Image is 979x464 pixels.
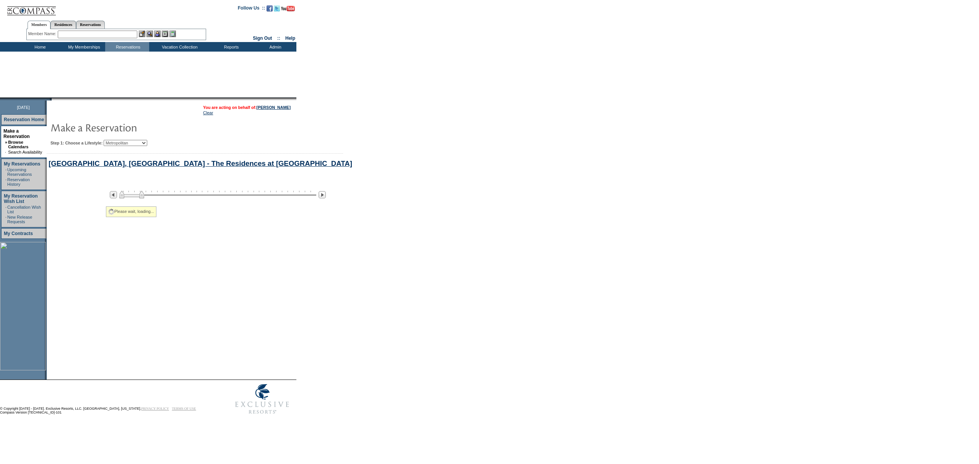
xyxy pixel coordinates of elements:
[5,167,7,177] td: ·
[4,117,44,122] a: Reservation Home
[108,209,114,215] img: spinner2.gif
[277,36,280,41] span: ::
[281,8,295,12] a: Subscribe to our YouTube Channel
[3,128,30,139] a: Make a Reservation
[146,31,153,37] img: View
[274,8,280,12] a: Follow us on Twitter
[7,205,41,214] a: Cancellation Wish List
[7,177,30,187] a: Reservation History
[252,42,296,52] td: Admin
[50,120,203,135] img: pgTtlMakeReservation.gif
[17,105,30,110] span: [DATE]
[5,205,7,214] td: ·
[50,21,76,29] a: Residences
[203,105,291,110] span: You are acting on behalf of:
[141,407,169,410] a: PRIVACY POLICY
[281,6,295,11] img: Subscribe to our YouTube Channel
[228,380,296,418] img: Exclusive Resorts
[61,42,105,52] td: My Memberships
[50,141,102,145] b: Step 1: Choose a Lifestyle:
[253,36,272,41] a: Sign Out
[4,231,33,236] a: My Contracts
[169,31,176,37] img: b_calculator.gif
[8,140,28,149] a: Browse Calendars
[17,42,61,52] td: Home
[7,215,32,224] a: New Release Requests
[28,21,51,29] a: Members
[8,150,42,154] a: Search Availability
[5,177,7,187] td: ·
[267,5,273,11] img: Become our fan on Facebook
[274,5,280,11] img: Follow us on Twitter
[4,193,38,204] a: My Reservation Wish List
[257,105,291,110] a: [PERSON_NAME]
[105,42,149,52] td: Reservations
[149,42,208,52] td: Vacation Collection
[162,31,168,37] img: Reservations
[4,161,40,167] a: My Reservations
[76,21,105,29] a: Reservations
[110,191,117,198] img: Previous
[5,215,7,224] td: ·
[238,5,265,14] td: Follow Us ::
[172,407,196,410] a: TERMS OF USE
[7,167,32,177] a: Upcoming Reservations
[267,8,273,12] a: Become our fan on Facebook
[139,31,145,37] img: b_edit.gif
[208,42,252,52] td: Reports
[28,31,58,37] div: Member Name:
[154,31,161,37] img: Impersonate
[49,97,52,101] img: promoShadowLeftCorner.gif
[319,191,326,198] img: Next
[285,36,295,41] a: Help
[203,110,213,115] a: Clear
[5,150,7,154] td: ·
[5,140,7,144] b: »
[49,159,352,167] a: [GEOGRAPHIC_DATA], [GEOGRAPHIC_DATA] - The Residences at [GEOGRAPHIC_DATA]
[106,206,156,217] div: Please wait, loading...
